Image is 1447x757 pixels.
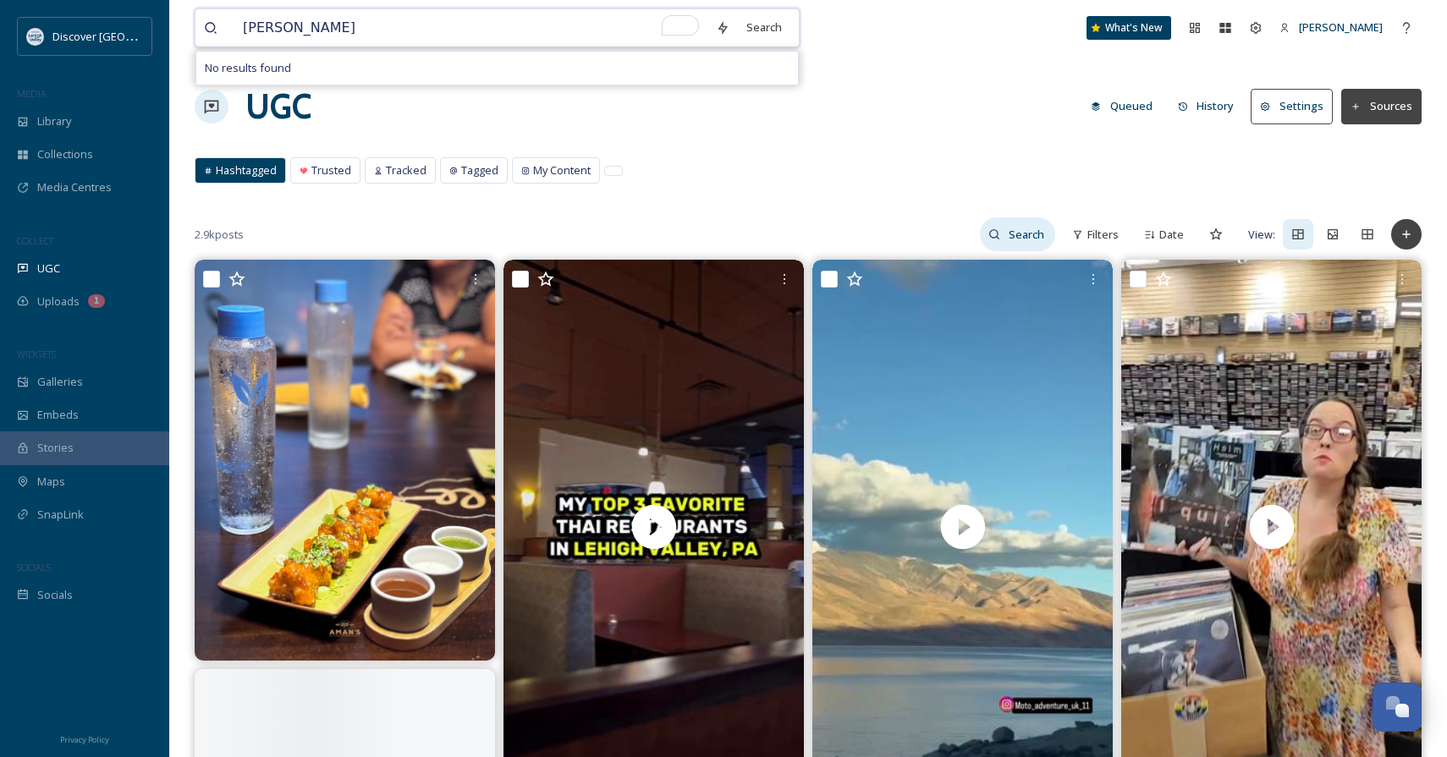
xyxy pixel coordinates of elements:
[1299,19,1383,35] span: [PERSON_NAME]
[311,162,351,178] span: Trusted
[461,162,498,178] span: Tagged
[386,162,426,178] span: Tracked
[88,294,105,308] div: 1
[1373,683,1422,732] button: Open Chat
[1271,11,1391,44] a: [PERSON_NAME]
[195,260,495,660] img: First bite, best bite! 😋Lasuni Sweet Gobi sets the tone for your journey to flavor town at Aman’s...
[52,28,206,44] span: Discover [GEOGRAPHIC_DATA]
[37,440,74,456] span: Stories
[17,561,51,573] span: SOCIALS
[234,9,707,47] input: To enrich screen reader interactions, please activate Accessibility in Grammarly extension settings
[1159,227,1184,243] span: Date
[1248,227,1275,243] span: View:
[27,28,44,45] img: DLV-Blue-Stacked%20%281%29.png
[37,261,60,277] span: UGC
[37,293,80,310] span: Uploads
[37,407,79,423] span: Embeds
[17,87,47,100] span: MEDIA
[195,227,244,243] span: 2.9k posts
[1251,89,1333,123] button: Settings
[37,146,93,162] span: Collections
[216,162,277,178] span: Hashtagged
[37,113,71,129] span: Library
[1087,16,1171,40] a: What's New
[738,11,790,44] div: Search
[37,507,84,523] span: SnapLink
[1341,89,1422,123] button: Sources
[205,60,291,76] span: No results found
[37,374,83,390] span: Galleries
[17,234,53,247] span: COLLECT
[1000,217,1055,251] input: Search
[1082,90,1161,123] button: Queued
[60,728,109,749] a: Privacy Policy
[37,474,65,490] span: Maps
[1082,90,1169,123] a: Queued
[17,348,56,360] span: WIDGETS
[1169,90,1252,123] a: History
[37,587,73,603] span: Socials
[245,81,311,132] a: UGC
[533,162,591,178] span: My Content
[37,179,112,195] span: Media Centres
[1087,227,1119,243] span: Filters
[1169,90,1243,123] button: History
[60,734,109,745] span: Privacy Policy
[1251,89,1341,123] a: Settings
